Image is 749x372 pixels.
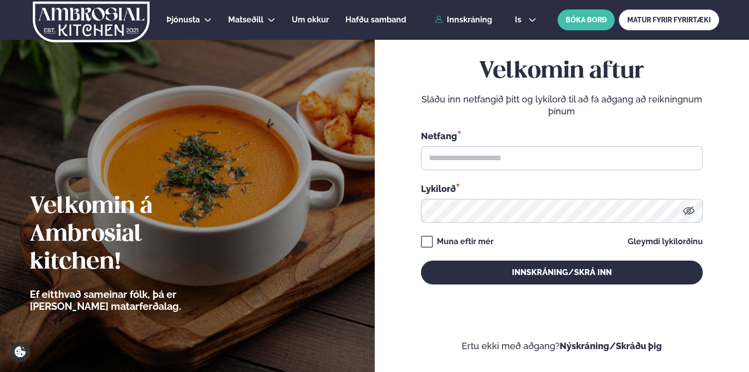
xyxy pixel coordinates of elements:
div: Lykilorð [421,182,703,195]
a: Cookie settings [10,342,30,362]
h2: Velkomin aftur [421,58,703,86]
a: Hafðu samband [345,14,406,26]
a: Nýskráning/Skráðu þig [560,341,662,351]
button: is [507,16,544,24]
span: Hafðu samband [345,15,406,24]
a: Um okkur [292,14,329,26]
span: is [515,16,524,24]
span: Matseðill [228,15,263,24]
a: Gleymdi lykilorðinu [628,238,703,246]
a: MATUR FYRIR FYRIRTÆKI [619,9,719,30]
button: Innskráning/Skrá inn [421,261,703,284]
span: Þjónusta [166,15,200,24]
span: Um okkur [292,15,329,24]
a: Matseðill [228,14,263,26]
img: logo [32,1,151,42]
p: Ertu ekki með aðgang? [405,340,720,352]
p: Ef eitthvað sameinar fólk, þá er [PERSON_NAME] matarferðalag. [30,288,236,312]
div: Netfang [421,129,703,142]
a: Innskráning [435,15,492,24]
p: Sláðu inn netfangið þitt og lykilorð til að fá aðgang að reikningnum þínum [421,93,703,117]
a: Þjónusta [166,14,200,26]
button: BÓKA BORÐ [558,9,615,30]
h2: Velkomin á Ambrosial kitchen! [30,193,236,277]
